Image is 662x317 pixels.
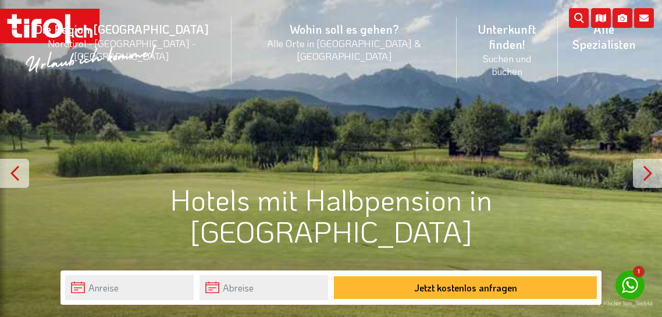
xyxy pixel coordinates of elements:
i: Kontakt [634,8,654,28]
a: Alle Spezialisten [558,9,650,65]
button: Jetzt kostenlos anfragen [334,276,597,299]
i: Fotogalerie [613,8,632,28]
small: Alle Orte in [GEOGRAPHIC_DATA] & [GEOGRAPHIC_DATA] [245,37,443,62]
a: Unterkunft finden!Suchen und buchen [457,9,558,90]
h1: Hotels mit Halbpension in [GEOGRAPHIC_DATA] [60,183,602,247]
input: Abreise [200,275,328,300]
i: Karte öffnen [591,8,611,28]
a: Die Region [GEOGRAPHIC_DATA]Nordtirol - [GEOGRAPHIC_DATA] - [GEOGRAPHIC_DATA] [12,9,232,75]
a: 1 [615,270,645,300]
span: 1 [633,266,645,277]
a: Wohin soll es gehen?Alle Orte in [GEOGRAPHIC_DATA] & [GEOGRAPHIC_DATA] [232,9,457,75]
small: Suchen und buchen [471,52,544,77]
input: Anreise [65,275,194,300]
small: Nordtirol - [GEOGRAPHIC_DATA] - [GEOGRAPHIC_DATA] [26,37,218,62]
